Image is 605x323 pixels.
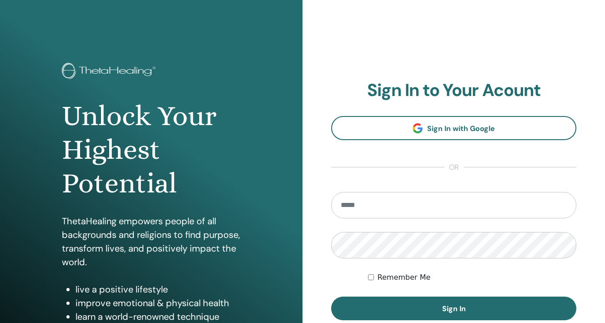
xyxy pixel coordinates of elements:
li: live a positive lifestyle [76,283,241,296]
span: Sign In [442,304,466,313]
li: improve emotional & physical health [76,296,241,310]
a: Sign In with Google [331,116,576,140]
span: Sign In with Google [427,124,495,133]
div: Keep me authenticated indefinitely or until I manually logout [368,272,576,283]
h1: Unlock Your Highest Potential [62,99,241,201]
button: Sign In [331,297,576,320]
p: ThetaHealing empowers people of all backgrounds and religions to find purpose, transform lives, a... [62,214,241,269]
label: Remember Me [378,272,431,283]
span: or [444,162,464,173]
h2: Sign In to Your Acount [331,80,576,101]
